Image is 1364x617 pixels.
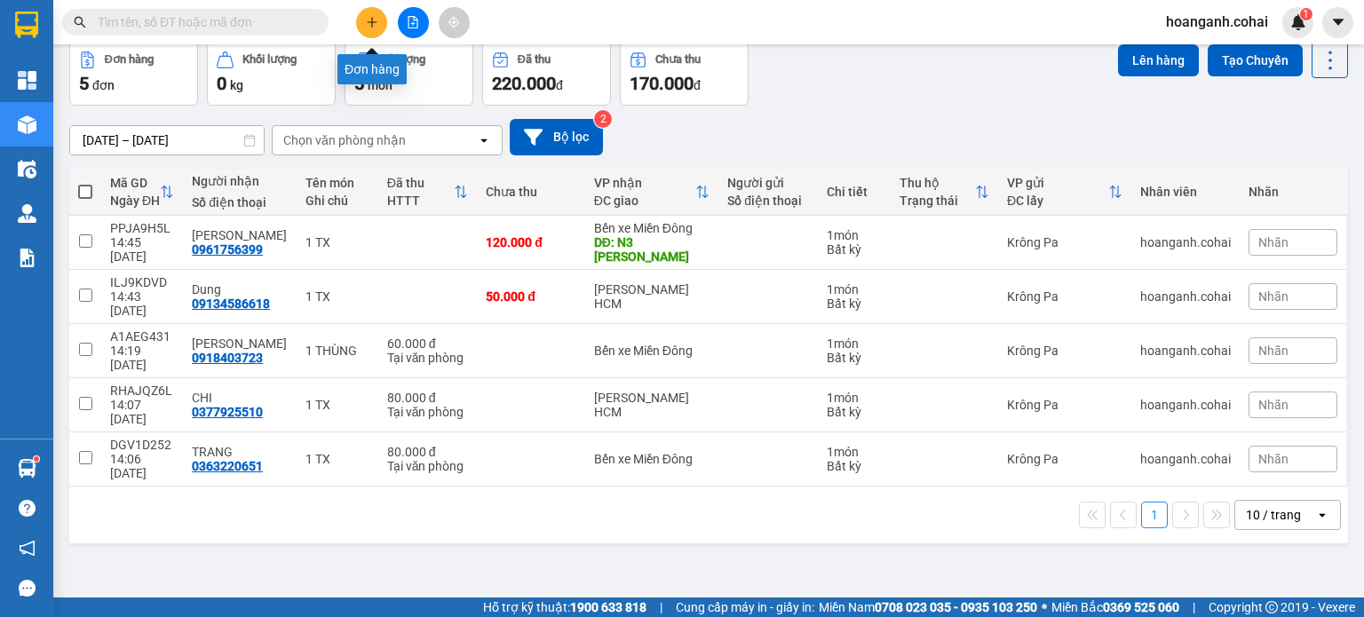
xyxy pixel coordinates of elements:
div: 0363220651 [192,459,263,473]
div: hoanganh.cohai [1140,235,1231,249]
div: 80.000 đ [387,391,469,405]
div: 1 món [827,228,882,242]
img: warehouse-icon [18,459,36,478]
div: A1AEG431 [110,329,174,344]
div: Bến xe Miền Đông [594,452,710,466]
div: Bất kỳ [827,351,882,365]
span: Nhãn [1258,289,1289,304]
div: [PERSON_NAME] HCM [594,282,710,311]
img: dashboard-icon [18,71,36,90]
b: Cô Hai [45,12,119,39]
div: hoanganh.cohai [1140,344,1231,358]
div: RHAJQZ6L [110,384,174,398]
svg: open [477,133,491,147]
div: Chưa thu [655,53,701,66]
input: Tìm tên, số ĐT hoặc mã đơn [98,12,307,32]
button: plus [356,7,387,38]
div: DĐ: N3 PHÚ HÒA [594,235,710,264]
button: Lên hàng [1118,44,1199,76]
span: Nhãn [1258,398,1289,412]
img: solution-icon [18,249,36,267]
button: Tạo Chuyến [1208,44,1303,76]
div: Krông Pa [1007,398,1122,412]
div: Bất kỳ [827,242,882,257]
div: Nhân viên [1140,185,1231,199]
div: VP nhận [594,176,696,190]
strong: 0369 525 060 [1103,600,1179,614]
img: icon-new-feature [1290,14,1306,30]
div: Tại văn phòng [387,459,469,473]
div: Số điện thoại [727,194,809,208]
div: 1 TX [305,235,369,249]
div: Người nhận [192,174,287,188]
img: warehouse-icon [18,115,36,134]
div: [PERSON_NAME] HCM [594,391,710,419]
div: Số lượng [380,53,425,66]
span: [DATE] 14:45 [159,48,224,61]
th: Toggle SortBy [998,169,1131,216]
div: 80.000 đ [387,445,469,459]
th: Toggle SortBy [378,169,478,216]
div: 120.000 đ [486,235,575,249]
th: Toggle SortBy [891,169,998,216]
div: Tại văn phòng [387,405,469,419]
button: Đơn hàng5đơn [69,42,198,106]
button: file-add [398,7,429,38]
div: TRANG [192,445,287,459]
div: hoanganh.cohai [1140,398,1231,412]
img: warehouse-icon [18,160,36,178]
div: THU NGUYỄN [192,228,287,242]
div: 1 món [827,282,882,297]
div: DGV1D252 [110,438,174,452]
button: aim [439,7,470,38]
div: Đã thu [518,53,551,66]
span: message [19,580,36,597]
span: Krông Pa [159,97,234,118]
button: Bộ lọc [510,119,603,155]
div: Khối lượng [242,53,297,66]
div: hoanganh.cohai [1140,289,1231,304]
span: Gửi: [159,67,193,89]
span: Miền Bắc [1051,597,1179,617]
div: 1 TX [305,289,369,304]
span: | [1193,597,1195,617]
span: 5 [354,73,364,94]
sup: 2 [594,110,612,128]
span: 0 [217,73,226,94]
div: LÂM PHÁT [192,336,287,351]
span: 1 [1303,8,1309,20]
div: Krông Pa [1007,289,1122,304]
img: logo-vxr [15,12,38,38]
div: Thu hộ [900,176,975,190]
span: Cung cấp máy in - giấy in: [676,597,814,617]
svg: open [1315,508,1329,522]
div: ĐC giao [594,194,696,208]
span: hoanganh.cohai [1152,11,1282,33]
strong: 1900 633 818 [570,600,646,614]
div: 09134586618 [192,297,270,311]
span: file-add [407,16,419,28]
span: Nhãn [1258,235,1289,249]
th: Toggle SortBy [101,169,183,216]
div: 0918403723 [192,351,263,365]
div: Bến xe Miền Đông [594,221,710,235]
span: search [74,16,86,28]
div: VP gửi [1007,176,1108,190]
div: Chọn văn phòng nhận [283,131,406,149]
div: 1 THÙNG [305,344,369,358]
sup: 1 [1300,8,1312,20]
div: 14:07 [DATE] [110,398,174,426]
span: 170.000 [630,73,694,94]
img: warehouse-icon [18,204,36,223]
div: 0961756399 [192,242,263,257]
div: 1 món [827,336,882,351]
span: caret-down [1330,14,1346,30]
div: Đã thu [387,176,455,190]
div: Tên món [305,176,369,190]
span: kg [230,78,243,92]
span: notification [19,540,36,557]
div: Trạng thái [900,194,975,208]
div: 1 món [827,391,882,405]
span: Nhãn [1258,344,1289,358]
button: Số lượng5món [345,42,473,106]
